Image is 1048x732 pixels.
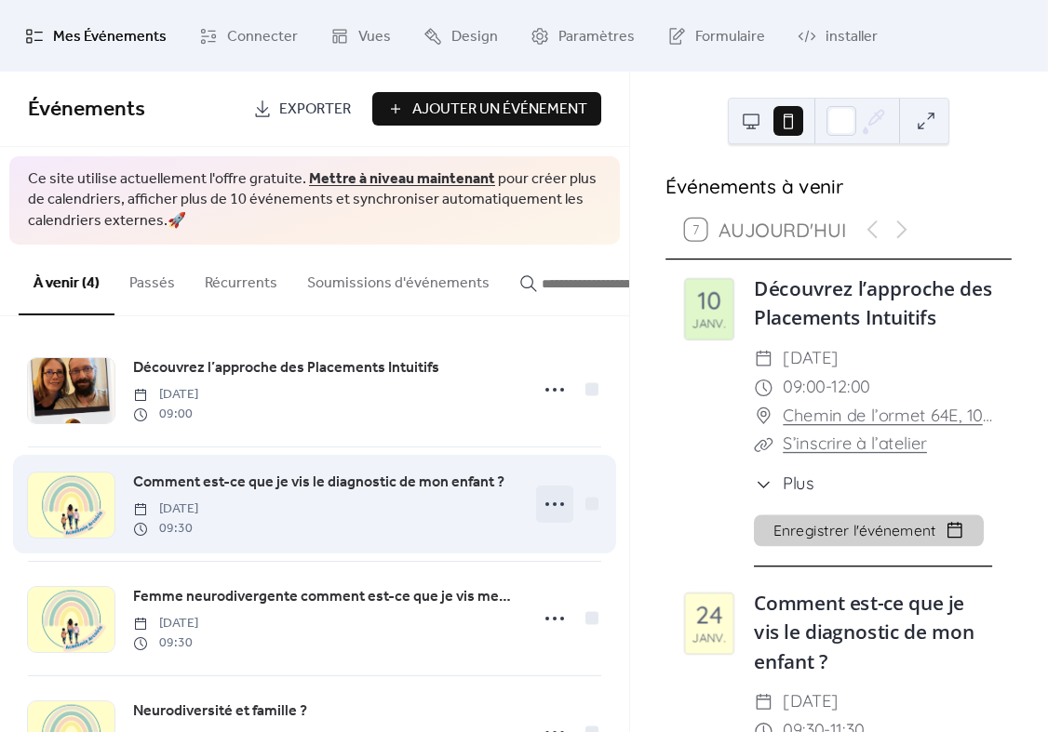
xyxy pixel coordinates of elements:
[783,688,839,717] span: [DATE]
[19,245,114,315] button: À venir (4)
[665,171,1012,200] div: Événements à venir
[133,405,198,424] span: 09:00
[783,373,826,402] span: 09:00
[783,433,927,455] a: S’inscrire à l’atelier
[227,22,298,51] span: Connecter
[279,99,351,121] span: Exporter
[697,288,721,313] div: 10
[372,92,601,126] button: Ajouter Un Événement
[695,22,765,51] span: Formulaire
[133,471,504,495] a: Comment est-ce que je vis le diagnostic de mon enfant ?
[133,700,307,723] span: Neurodiversité et famille ?
[696,604,723,628] div: 24
[754,688,773,717] div: ​
[185,7,312,64] a: Connecter
[133,586,517,608] span: Femme neurodivergente comment est-ce que je vis mes enjeux de fonctionnement exécutif au quotidien ?
[133,699,307,724] a: Neurodiversité et famille ?
[133,385,198,405] span: [DATE]
[133,519,198,539] span: 09:30
[754,373,773,402] div: ​
[133,585,517,609] a: Femme neurodivergente comment est-ce que je vis mes enjeux de fonctionnement exécutif au quotidien ?
[133,499,198,519] span: [DATE]
[292,245,504,313] button: Soumissions d'événements
[133,633,198,653] span: 09:30
[410,7,512,64] a: Design
[451,22,498,51] span: Design
[754,472,773,497] div: ​
[653,7,779,64] a: Formulaire
[784,7,892,64] a: installer
[133,356,439,380] a: Découvrez l’approche des Placements Intuitifs
[309,165,495,193] a: Mettre à niveau maintenant
[692,318,726,330] div: janv.
[783,472,814,497] span: Plus
[754,431,773,459] div: ​
[28,89,145,130] span: Événements
[783,402,992,431] a: Chemin de l’ormet 64E, 1024 Ecublens
[316,7,405,64] a: Vues
[358,22,391,51] span: Vues
[11,7,181,64] a: Mes Événements
[517,7,649,64] a: Paramètres
[133,472,504,494] span: Comment est-ce que je vis le diagnostic de mon enfant ?
[692,632,726,645] div: janv.
[133,357,439,379] span: Découvrez l’approche des Placements Intuitifs
[826,373,832,402] span: -
[754,402,773,431] div: ​
[783,344,839,373] span: [DATE]
[558,22,635,51] span: Paramètres
[239,92,365,126] a: Exporter
[28,169,601,232] span: Ce site utilise actuellement l'offre gratuite. pour créer plus de calendriers, afficher plus de 1...
[826,22,878,51] span: installer
[114,245,190,313] button: Passés
[754,275,992,331] a: Découvrez l’approche des Placements Intuitifs
[53,22,167,51] span: Mes Événements
[133,614,198,633] span: [DATE]
[754,515,984,547] button: Enregistrer l'événement
[754,344,773,373] div: ​
[412,99,587,121] span: Ajouter Un Événement
[831,373,870,402] span: 12:00
[754,472,814,497] button: ​Plus
[190,245,292,313] button: Récurrents
[754,590,974,674] a: Comment est-ce que je vis le diagnostic de mon enfant ?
